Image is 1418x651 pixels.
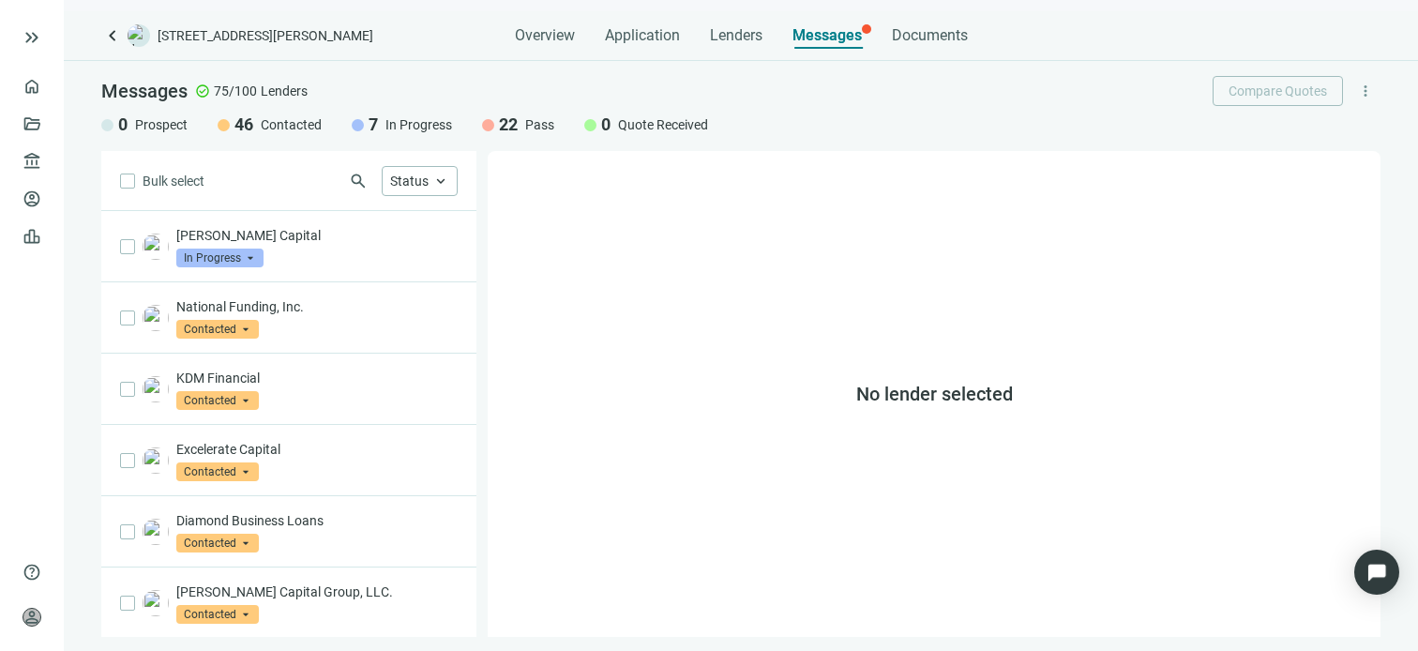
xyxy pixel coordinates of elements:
span: 22 [499,114,518,136]
span: Contacted [176,320,259,339]
p: Excelerate Capital [176,440,458,459]
img: 79778cb8-a367-4e7a-ab69-2488a4d9eef8 [143,376,169,402]
span: keyboard_arrow_up [432,173,449,189]
p: Diamond Business Loans [176,511,458,530]
p: National Funding, Inc. [176,297,458,316]
p: [PERSON_NAME] Capital Group, LLC. [176,583,458,601]
span: search [349,172,368,190]
p: KDM Financial [176,369,458,387]
span: help [23,563,41,582]
span: Lenders [710,26,762,45]
img: b81eab12-b409-4b02-982c-dedfabdf74b8 [143,305,169,331]
span: 46 [234,114,253,136]
img: 415044f4-42ef-4337-a8d1-94657216dc5b [143,234,169,260]
img: deal-logo [128,24,150,47]
span: Quote Received [618,115,708,134]
button: keyboard_double_arrow_right [21,26,43,49]
span: [STREET_ADDRESS][PERSON_NAME] [158,26,373,45]
span: Status [390,174,429,189]
span: Contacted [176,534,259,553]
span: Messages [101,80,188,102]
span: Documents [892,26,968,45]
img: 822a6411-f37e-487d-bda4-5fcac1b835f4 [143,447,169,474]
span: Contacted [176,462,259,481]
span: account_balance [23,152,36,171]
button: Compare Quotes [1213,76,1343,106]
span: Overview [515,26,575,45]
span: Prospect [135,115,188,134]
span: check_circle [195,83,210,98]
span: 7 [369,114,378,136]
span: Bulk select [143,171,204,191]
span: 0 [601,114,611,136]
span: In Progress [176,249,264,267]
span: Contacted [261,115,322,134]
span: In Progress [385,115,452,134]
button: more_vert [1350,76,1380,106]
span: person [23,608,41,627]
span: 75/100 [214,82,257,100]
a: keyboard_arrow_left [101,24,124,47]
span: Pass [525,115,554,134]
div: No lender selected [488,151,1380,637]
span: Contacted [176,391,259,410]
span: Contacted [176,605,259,624]
span: Lenders [261,82,308,100]
p: [PERSON_NAME] Capital [176,226,458,245]
img: 25517b73-80cf-4db8-a2a8-faca9e92bc6e [143,590,169,616]
span: Messages [792,26,862,44]
div: Open Intercom Messenger [1354,550,1399,595]
span: more_vert [1357,83,1374,99]
span: 0 [118,114,128,136]
span: Application [605,26,680,45]
img: 60d6bbf6-b6be-4627-b456-627156536c7f [143,519,169,545]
